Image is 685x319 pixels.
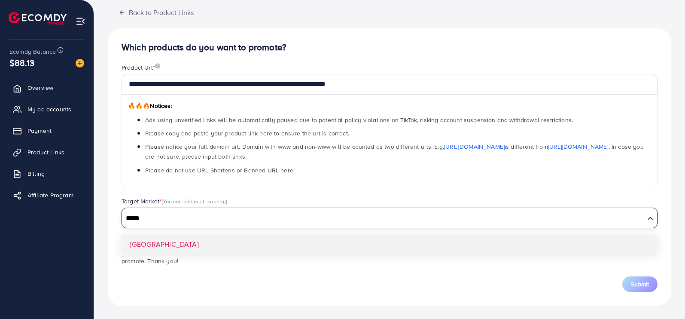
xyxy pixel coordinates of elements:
iframe: Chat [648,280,679,313]
button: Submit [622,276,658,292]
span: Ads using unverified links will be automatically paused due to potential policy violations on Tik... [145,116,573,124]
span: Please do not use URL Shortens or Banned URL here! [145,166,295,175]
a: Payment [6,122,87,139]
a: Product Links [6,144,87,161]
span: 🔥🔥🔥 [128,101,150,110]
h4: Which products do you want to promote? [122,42,658,53]
img: menu [76,16,85,26]
a: Affiliate Program [6,187,87,204]
label: Target Market [122,197,228,206]
p: *Note: If you use unverified product links, the Ecomdy system will notify the support team to rev... [122,245,658,266]
span: $88.13 [9,56,34,69]
span: Billing [27,169,45,178]
img: logo [9,12,67,25]
span: Please copy and paste your product link here to ensure the url is correct. [145,129,349,138]
span: Affiliate Program [27,191,73,199]
a: Billing [6,165,87,182]
span: Ecomdy Balance [9,47,56,56]
button: Back to Product Links [108,3,204,21]
input: Search for option [123,212,644,225]
a: Overview [6,79,87,96]
span: Product Links [27,148,64,156]
span: Submit [631,280,649,288]
img: image [155,63,160,69]
span: Payment [27,126,52,135]
span: Please notice your full domain url. Domain with www and non-www will be counted as two different ... [145,142,644,161]
li: [GEOGRAPHIC_DATA] [122,235,658,254]
a: My ad accounts [6,101,87,118]
a: [URL][DOMAIN_NAME] [548,142,609,151]
label: Product Url [122,63,160,72]
a: [URL][DOMAIN_NAME] [444,142,505,151]
span: Overview [27,83,53,92]
span: Notices: [128,101,172,110]
div: Search for option [122,208,658,228]
span: (You can add multi-country) [161,197,227,205]
img: image [76,59,84,67]
span: My ad accounts [27,105,71,113]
